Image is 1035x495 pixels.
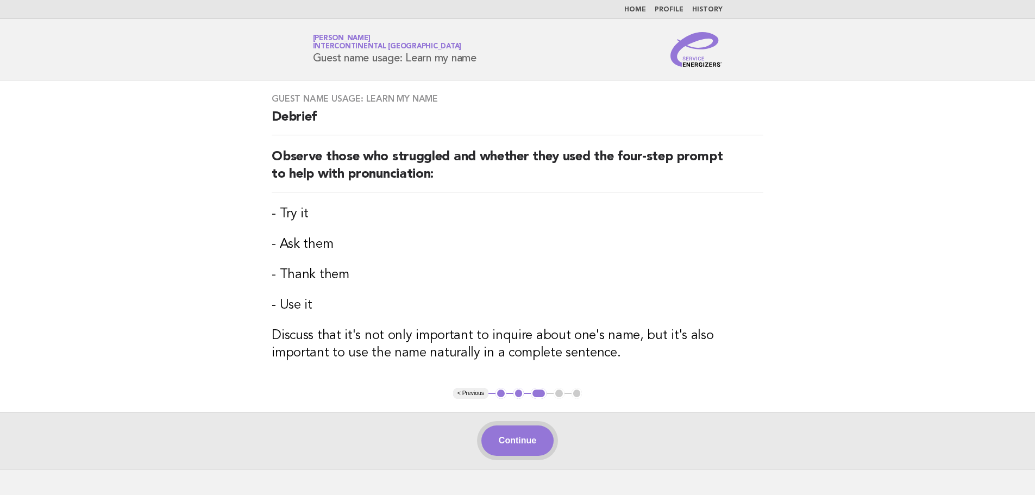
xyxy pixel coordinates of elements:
[670,32,723,67] img: Service Energizers
[272,327,763,362] h3: Discuss that it's not only important to inquire about one's name, but it's also important to use ...
[531,388,547,399] button: 3
[313,35,476,64] h1: Guest name usage: Learn my name
[272,148,763,192] h2: Observe those who struggled and whether they used the four-step prompt to help with pronunciation:
[313,43,462,51] span: InterContinental [GEOGRAPHIC_DATA]
[655,7,683,13] a: Profile
[624,7,646,13] a: Home
[495,388,506,399] button: 1
[272,109,763,135] h2: Debrief
[272,297,763,314] h3: - Use it
[272,266,763,284] h3: - Thank them
[313,35,462,50] a: [PERSON_NAME]InterContinental [GEOGRAPHIC_DATA]
[272,205,763,223] h3: - Try it
[453,388,488,399] button: < Previous
[692,7,723,13] a: History
[513,388,524,399] button: 2
[272,93,763,104] h3: Guest name usage: Learn my name
[481,425,554,456] button: Continue
[272,236,763,253] h3: - Ask them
